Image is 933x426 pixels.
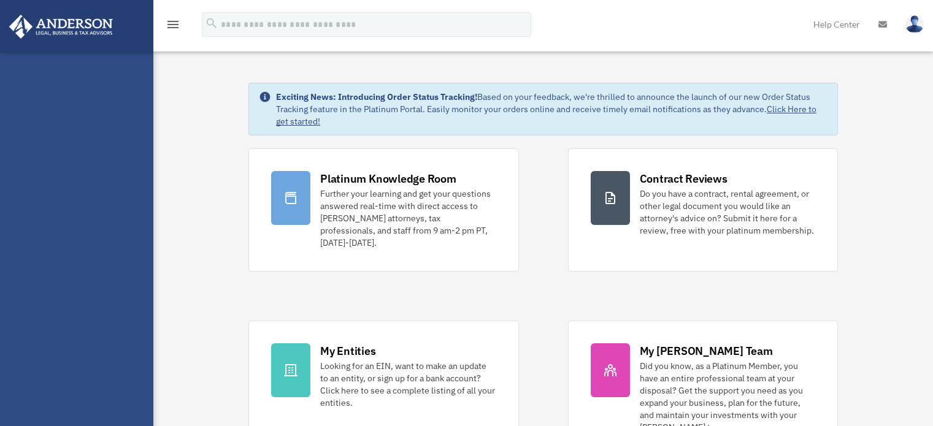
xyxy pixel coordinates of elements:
img: User Pic [905,15,924,33]
div: Further your learning and get your questions answered real-time with direct access to [PERSON_NAM... [320,188,496,249]
div: My [PERSON_NAME] Team [640,343,773,359]
i: menu [166,17,180,32]
img: Anderson Advisors Platinum Portal [6,15,117,39]
i: search [205,17,218,30]
div: Platinum Knowledge Room [320,171,456,186]
a: menu [166,21,180,32]
div: Do you have a contract, rental agreement, or other legal document you would like an attorney's ad... [640,188,815,237]
div: My Entities [320,343,375,359]
a: Contract Reviews Do you have a contract, rental agreement, or other legal document you would like... [568,148,838,272]
strong: Exciting News: Introducing Order Status Tracking! [276,91,477,102]
div: Looking for an EIN, want to make an update to an entity, or sign up for a bank account? Click her... [320,360,496,409]
a: Platinum Knowledge Room Further your learning and get your questions answered real-time with dire... [248,148,518,272]
div: Contract Reviews [640,171,728,186]
div: Based on your feedback, we're thrilled to announce the launch of our new Order Status Tracking fe... [276,91,827,127]
a: Click Here to get started! [276,104,816,127]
